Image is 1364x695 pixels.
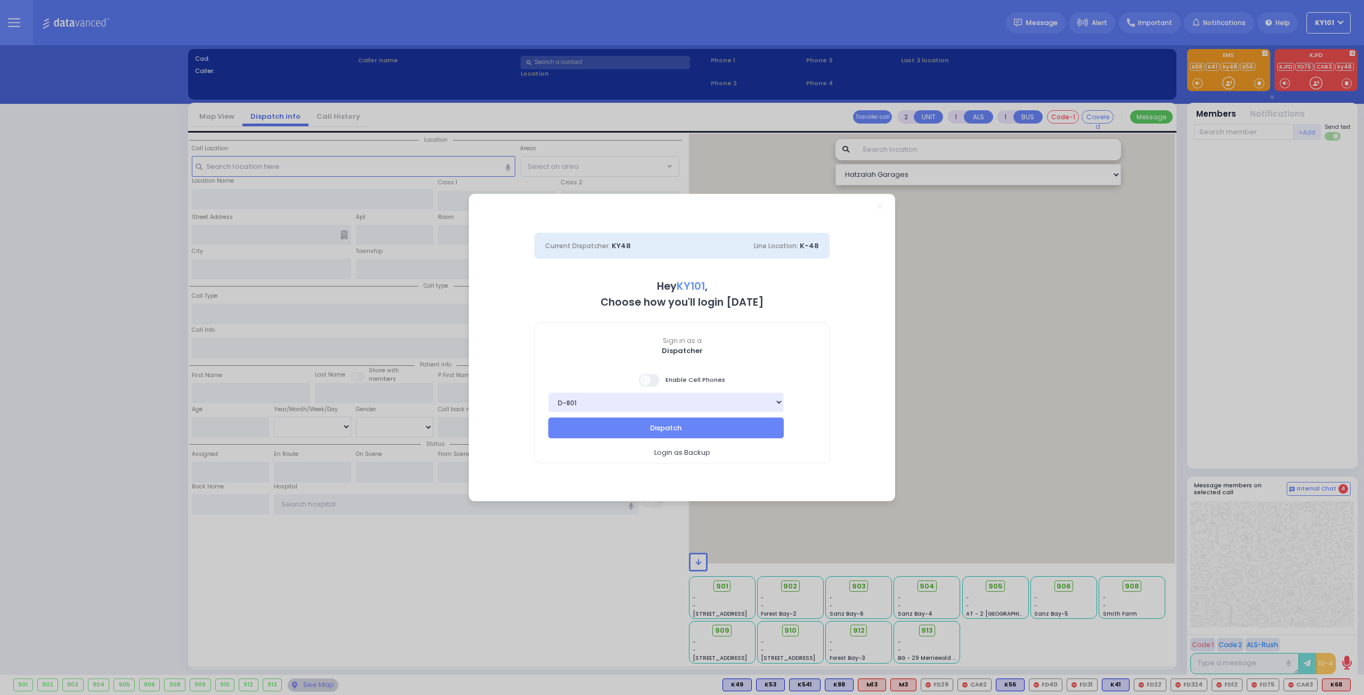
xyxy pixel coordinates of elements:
b: Choose how you'll login [DATE] [600,295,764,309]
span: KY101 [677,279,705,293]
b: Hey , [657,279,708,293]
b: Dispatcher [662,346,703,356]
span: Line Location: [754,241,798,250]
span: K-48 [800,241,819,251]
span: Current Dispatcher: [545,241,610,250]
a: Close [877,204,883,210]
span: Sign in as a [535,336,829,346]
span: Enable Cell Phones [639,373,725,388]
span: KY48 [612,241,631,251]
button: Dispatch [548,418,784,438]
span: Login as Backup [654,447,710,458]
